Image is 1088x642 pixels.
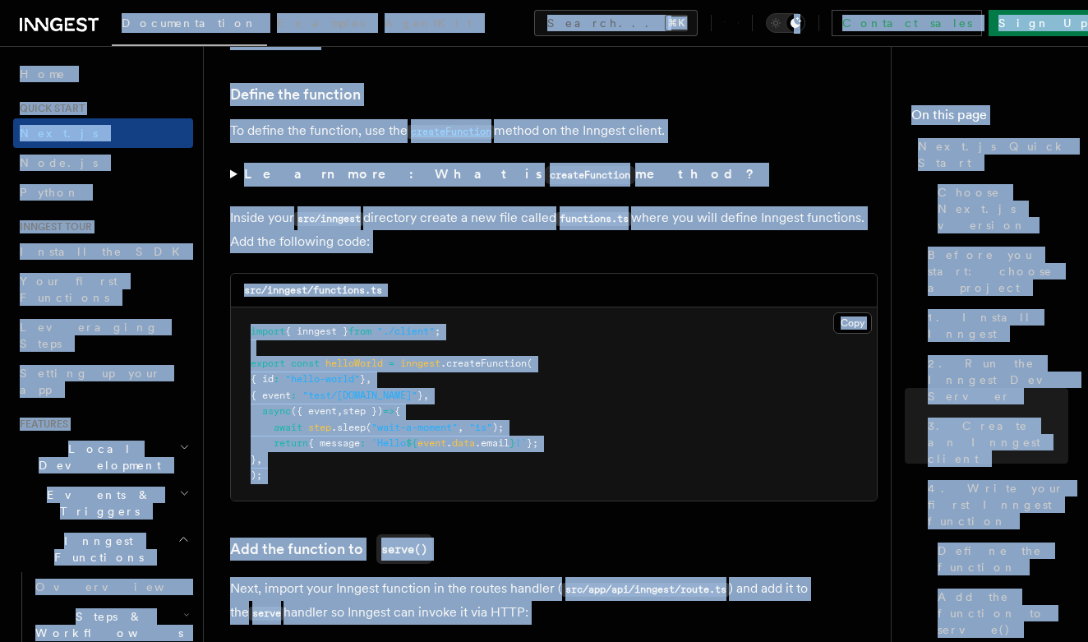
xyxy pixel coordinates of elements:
[20,275,118,304] span: Your first Functions
[112,5,267,46] a: Documentation
[251,326,285,337] span: import
[469,422,492,433] span: "1s"
[13,434,193,480] button: Local Development
[446,437,452,449] span: .
[13,59,193,89] a: Home
[931,536,1068,582] a: Define the function
[20,66,66,82] span: Home
[251,390,291,401] span: { event
[13,237,193,266] a: Install the SDK
[343,405,383,417] span: step })
[122,16,257,30] span: Documentation
[371,422,458,433] span: "wait-a-moment"
[435,326,440,337] span: ;
[375,5,482,44] a: AgentKit
[13,118,193,148] a: Next.js
[291,405,337,417] span: ({ event
[291,358,320,369] span: const
[262,405,291,417] span: async
[13,178,193,207] a: Python
[515,437,527,449] span: !`
[475,437,509,449] span: .email
[251,454,256,465] span: }
[267,5,375,44] a: Examples
[274,373,279,385] span: :
[911,105,1068,132] h4: On this page
[29,608,183,641] span: Steps & Workflows
[928,480,1068,529] span: 4. Write your first Inngest function
[440,358,527,369] span: .createFunction
[527,358,532,369] span: (
[458,422,463,433] span: ,
[13,533,177,566] span: Inngest Functions
[20,367,161,396] span: Setting up your app
[230,119,878,143] p: To define the function, use the method on the Inngest client.
[230,534,432,564] a: Add the function toserve()
[938,543,1068,575] span: Define the function
[337,405,343,417] span: ,
[921,240,1068,303] a: Before you start: choose a project
[371,437,406,449] span: `Hello
[408,125,494,139] code: createFunction
[527,437,538,449] span: };
[230,83,361,106] a: Define the function
[406,437,417,449] span: ${
[291,390,297,401] span: :
[277,16,365,30] span: Examples
[911,132,1068,178] a: Next.js Quick Start
[13,487,179,520] span: Events & Triggers
[285,373,360,385] span: "hello-world"
[13,148,193,178] a: Node.js
[20,321,159,350] span: Leveraging Steps
[251,373,274,385] span: { id
[302,390,417,401] span: "test/[DOMAIN_NAME]"
[394,405,400,417] span: {
[325,358,383,369] span: helloWorld
[452,437,475,449] span: data
[400,358,440,369] span: inngest
[13,526,193,572] button: Inngest Functions
[376,534,432,564] code: serve()
[833,312,872,334] button: Copy
[249,607,284,621] code: serve
[383,405,394,417] span: =>
[534,10,698,36] button: Search...⌘K
[244,284,382,296] code: src/inngest/functions.ts
[492,422,504,433] span: );
[921,303,1068,349] a: 1. Install Inngest
[928,247,1068,296] span: Before you start: choose a project
[348,326,371,337] span: from
[20,156,98,169] span: Node.js
[360,373,366,385] span: }
[377,326,435,337] span: "./client"
[921,411,1068,473] a: 3. Create an Inngest client
[20,245,190,258] span: Install the SDK
[832,10,982,36] a: Contact sales
[509,437,515,449] span: }
[256,454,262,465] span: ,
[35,580,205,594] span: Overview
[308,437,360,449] span: { message
[408,122,494,138] a: createFunction
[938,184,1068,233] span: Choose Next.js version
[230,206,878,253] p: Inside your directory create a new file called where you will define Inngest functions. Add the f...
[13,418,68,431] span: Features
[766,13,805,33] button: Toggle dark mode
[308,422,331,433] span: step
[13,358,193,404] a: Setting up your app
[20,186,80,199] span: Python
[331,422,366,433] span: .sleep
[417,437,446,449] span: event
[230,577,878,625] p: Next, import your Inngest function in the routes handler ( ) and add it to the handler so Inngest...
[244,166,758,182] strong: Learn more: What is method?
[921,349,1068,411] a: 2. Run the Inngest Dev Server
[13,102,85,115] span: Quick start
[423,390,429,401] span: ,
[285,326,348,337] span: { inngest }
[385,16,472,30] span: AgentKit
[928,309,1068,342] span: 1. Install Inngest
[274,437,308,449] span: return
[545,166,635,184] code: createFunction
[294,212,363,226] code: src/inngest
[665,15,688,31] kbd: ⌘K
